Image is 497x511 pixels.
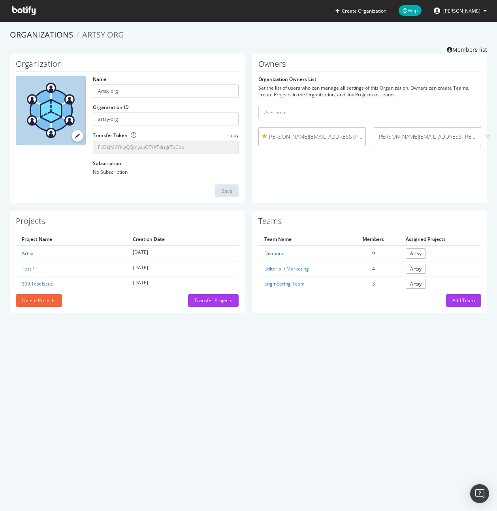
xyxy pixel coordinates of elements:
a: 309 Test Issue [22,280,53,287]
th: Members [347,233,399,246]
h1: Owners [258,60,481,72]
div: Delete Projects [22,297,56,304]
input: Organization ID [93,113,239,126]
ol: breadcrumbs [10,29,487,41]
div: Add Team [452,297,475,304]
th: Assigned Projects [400,233,481,246]
span: Jenna Poczik [443,8,480,14]
button: Create Organization [335,7,387,15]
label: Subscription [93,160,121,167]
label: Name [93,76,106,83]
button: Delete Projects [16,294,62,307]
td: [DATE] [127,261,239,276]
a: Artsy [406,279,426,289]
div: No Subscription [93,169,239,175]
div: Open Intercom Messenger [470,484,489,503]
a: Organizations [10,29,73,40]
div: Save [222,188,232,194]
input: name [93,85,239,98]
button: Add Team [446,294,481,307]
button: [PERSON_NAME] [427,4,493,17]
label: Organization Owners List [258,76,316,83]
button: Transfer Projects [188,294,239,307]
span: Help [399,5,422,16]
th: Team Name [258,233,347,246]
th: Project Name [16,233,127,246]
button: Save [215,184,239,197]
a: Editorial / Marketing [264,265,309,272]
a: Diamond [264,250,284,257]
td: 9 [347,246,399,261]
span: [PERSON_NAME][EMAIL_ADDRESS][PERSON_NAME][DOMAIN_NAME] [377,133,478,141]
a: Delete Projects [16,297,62,304]
a: Add Team [446,297,481,304]
td: [DATE] [127,276,239,291]
span: Artsy org [82,29,124,40]
span: copy [228,132,239,139]
td: [DATE] [127,246,239,261]
div: Set the list of users who can manage all settings of this Organization. Owners can create Teams, ... [258,85,481,98]
td: 3 [347,276,399,291]
td: 4 [347,261,399,276]
h1: Organization [16,60,239,72]
a: Members list [447,44,487,54]
a: Artsy [22,250,33,257]
a: Test 1 [22,265,35,272]
span: [PERSON_NAME][EMAIL_ADDRESS][PERSON_NAME][DOMAIN_NAME] [262,133,362,141]
a: Engineering Team [264,280,305,287]
a: Artsy [406,264,426,274]
h1: Projects [16,217,239,229]
h1: Teams [258,217,481,229]
a: Artsy [406,248,426,258]
input: User email [258,106,481,119]
a: Transfer Projects [188,297,239,304]
label: Organization ID [93,104,129,111]
label: Transfer Token [93,132,128,139]
div: Transfer Projects [194,297,232,304]
th: Creation Date [127,233,239,246]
